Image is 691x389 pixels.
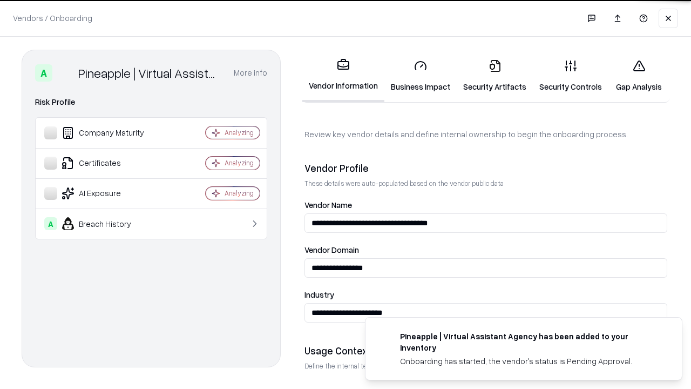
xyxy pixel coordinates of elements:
[35,96,267,109] div: Risk Profile
[608,51,669,101] a: Gap Analysis
[533,51,608,101] a: Security Controls
[384,51,457,101] a: Business Impact
[304,246,667,254] label: Vendor Domain
[304,179,667,188] p: These details were auto-populated based on the vendor public data
[35,64,52,82] div: A
[57,64,74,82] img: Pineapple | Virtual Assistant Agency
[44,157,173,170] div: Certificates
[44,187,173,200] div: AI Exposure
[304,201,667,209] label: Vendor Name
[304,361,667,371] p: Define the internal team and reason for using this vendor. This helps assess business relevance a...
[400,331,656,353] div: Pineapple | Virtual Assistant Agency has been added to your inventory
[234,63,267,83] button: More info
[225,189,254,198] div: Analyzing
[44,126,173,139] div: Company Maturity
[44,217,57,230] div: A
[457,51,533,101] a: Security Artifacts
[78,64,221,82] div: Pineapple | Virtual Assistant Agency
[225,128,254,137] div: Analyzing
[44,217,173,230] div: Breach History
[304,291,667,299] label: Industry
[304,344,667,357] div: Usage Context
[378,331,391,344] img: trypineapple.com
[304,162,667,175] div: Vendor Profile
[400,356,656,367] div: Onboarding has started, the vendor's status is Pending Approval.
[13,12,92,24] p: Vendors / Onboarding
[225,158,254,167] div: Analyzing
[302,50,384,102] a: Vendor Information
[304,129,667,140] p: Review key vendor details and define internal ownership to begin the onboarding process.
